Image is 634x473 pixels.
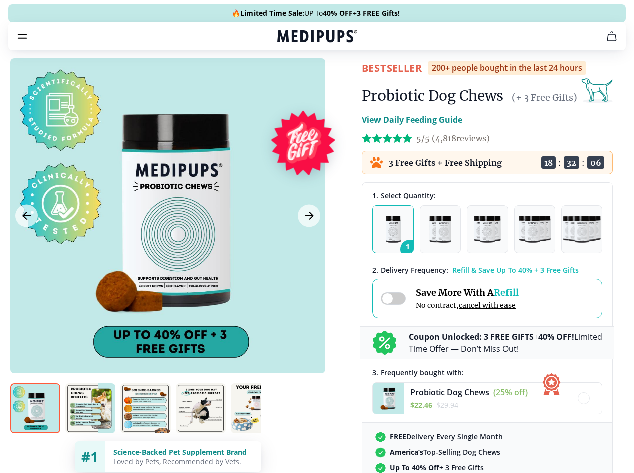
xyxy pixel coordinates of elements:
img: Pack of 2 - Natural Dog Supplements [429,216,451,243]
strong: FREE [390,432,406,441]
span: 18 [541,156,556,169]
p: View Daily Feeding Guide [362,114,462,126]
img: Pack of 4 - Natural Dog Supplements [519,216,550,243]
span: 2 . Delivery Frequency: [372,265,448,275]
span: 06 [587,156,604,169]
span: (25% off) [493,387,528,398]
img: Probiotic Dog Chews | Natural Dog Supplements [10,383,60,433]
span: 3 . Frequently bought with: [372,368,464,377]
b: Coupon Unlocked: 3 FREE GIFTS [409,331,534,342]
span: : [558,157,561,168]
span: (+ 3 Free Gifts) [512,92,577,103]
img: Pack of 3 - Natural Dog Supplements [474,216,501,243]
div: 200+ people bought in the last 24 hours [428,61,586,75]
span: $ 29.94 [436,400,458,410]
span: Refill & Save Up To 40% + 3 Free Gifts [452,265,579,275]
span: 🔥 UP To + [232,8,400,18]
div: 1. Select Quantity: [372,191,602,200]
img: Pack of 5 - Natural Dog Supplements [563,216,601,243]
span: No contract, [416,301,519,310]
p: + Limited Time Offer — Don’t Miss Out! [409,331,602,355]
span: + 3 Free Gifts [390,463,484,472]
p: 3 Free Gifts + Free Shipping [389,157,502,168]
a: Medipups [277,29,357,46]
span: Refill [494,287,519,298]
span: $ 22.46 [410,400,432,410]
img: Probiotic Dog Chews | Natural Dog Supplements [120,383,171,433]
img: Probiotic Dog Chews | Natural Dog Supplements [231,383,281,433]
button: Previous Image [15,205,38,227]
h1: Probiotic Dog Chews [362,87,503,105]
button: burger-menu [16,30,28,42]
button: 1 [372,205,414,253]
span: 5/5 ( 4,818 reviews) [416,133,490,143]
strong: America’s [390,447,423,457]
span: Delivery Every Single Month [390,432,503,441]
b: 40% OFF! [538,331,574,342]
span: #1 [81,447,98,466]
span: BestSeller [362,61,422,75]
strong: Up To 40% Off [390,463,439,472]
button: cart [600,24,624,48]
div: Science-Backed Pet Supplement Brand [113,447,253,457]
span: Save More With A [416,287,519,298]
img: Probiotic Dog Chews | Natural Dog Supplements [176,383,226,433]
img: Pack of 1 - Natural Dog Supplements [386,216,401,243]
span: Probiotic Dog Chews [410,387,489,398]
span: : [582,157,585,168]
img: Probiotic Dog Chews | Natural Dog Supplements [65,383,115,433]
span: 1 [400,240,419,259]
span: cancel with ease [459,301,516,310]
div: Loved by Pets, Recommended by Vets. [113,457,253,466]
span: Top-Selling Dog Chews [390,447,500,457]
button: Next Image [298,205,320,227]
img: Probiotic Dog Chews - Medipups [373,383,404,414]
span: 32 [564,156,579,169]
